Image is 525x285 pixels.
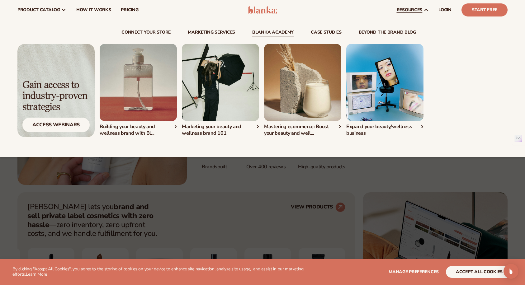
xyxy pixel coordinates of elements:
button: Manage preferences [389,266,439,278]
a: beyond the brand blog [359,30,416,36]
a: Blanka Academy [252,30,294,36]
a: Female taking photos. Marketing your beauty and wellness brand 101 [182,44,259,137]
a: Light background with shadow. Gain access to industry-proven strategies Access Webinars [17,44,95,137]
div: 3 / 4 [264,44,341,137]
img: Computer screens with images. [346,44,423,121]
div: 4 / 4 [346,44,423,137]
div: Marketing your beauty and wellness brand 101 [182,124,259,137]
a: Cleanser bottle on table. Building your beauty and wellness brand with Bl... [100,44,177,137]
div: Expand your beauty/wellness business [346,124,423,137]
p: By clicking "Accept All Cookies", you agree to the storing of cookies on your device to enhance s... [12,267,307,277]
a: Learn More [26,271,47,277]
img: logo [248,6,277,14]
a: connect your store [121,30,171,36]
div: 2 / 4 [182,44,259,137]
span: resources [397,7,422,12]
a: case studies [311,30,342,36]
div: Access Webinars [22,118,90,132]
span: LOGIN [438,7,452,12]
div: Gain access to industry-proven strategies [22,80,90,113]
img: Light background with shadow. [17,44,95,137]
a: Computer screens with images. Expand your beauty/wellness business [346,44,423,137]
a: Marketing services [188,30,235,36]
img: Female taking photos. [182,44,259,121]
span: How It Works [76,7,111,12]
span: Manage preferences [389,269,439,275]
div: Building your beauty and wellness brand with Bl... [100,124,177,137]
img: Cleanser bottle on table. [100,44,177,121]
div: Open Intercom Messenger [504,264,518,279]
a: Candle on table. Mastering ecommerce: Boost your beauty and well... [264,44,341,137]
button: accept all cookies [446,266,513,278]
div: 1 / 4 [100,44,177,137]
div: Mastering ecommerce: Boost your beauty and well... [264,124,341,137]
img: Candle on table. [264,44,341,121]
a: Start Free [461,3,508,16]
span: pricing [121,7,138,12]
span: product catalog [17,7,60,12]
